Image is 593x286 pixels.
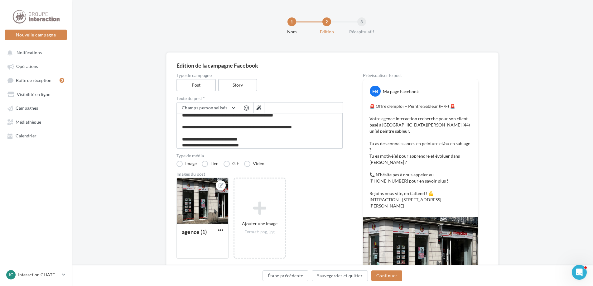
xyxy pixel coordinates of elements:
button: Continuer [371,270,402,281]
div: Edition [307,29,347,35]
div: Récapitulatif [342,29,382,35]
iframe: Intercom live chat [572,265,587,280]
p: Interaction CHATEAUBRIANT [18,272,60,278]
button: Nouvelle campagne [5,30,67,40]
p: 🚨 Offre d'emploi – Peintre Sableur (H/F) 🚨 Votre agence Interaction recherche pour son client bas... [369,103,472,209]
a: Visibilité en ligne [4,88,68,100]
span: Visibilité en ligne [17,92,50,97]
label: Image [176,161,197,167]
a: Médiathèque [4,116,68,127]
a: Boîte de réception3 [4,74,68,86]
label: Lien [202,161,219,167]
span: Campagnes [16,106,38,111]
label: Story [218,79,258,91]
span: Boîte de réception [16,78,51,83]
div: 3 [60,78,64,83]
button: Sauvegarder et quitter [312,270,368,281]
label: Texte du post * [176,96,343,101]
span: Opérations [16,64,38,69]
div: 1 [287,17,296,26]
a: IC Interaction CHATEAUBRIANT [5,269,67,281]
a: Opérations [4,60,68,72]
label: Type de média [176,154,343,158]
div: agence (1) [182,228,207,235]
label: Type de campagne [176,73,343,78]
span: Médiathèque [16,119,41,125]
span: IC [9,272,13,278]
button: Étape précédente [263,270,309,281]
div: Images du post [176,172,343,176]
div: Édition de la campagne Facebook [176,63,488,68]
span: Champs personnalisés [182,105,227,110]
div: FB [370,86,381,97]
label: GIF [224,161,239,167]
div: Prévisualiser le post [363,73,478,78]
label: Post [176,79,216,91]
a: Calendrier [4,130,68,141]
span: Notifications [17,50,42,55]
button: Notifications [4,47,65,58]
div: 2 [322,17,331,26]
div: Nom [272,29,312,35]
div: Ma page Facebook [383,88,419,95]
label: Vidéo [244,161,264,167]
a: Campagnes [4,102,68,113]
span: Calendrier [16,133,36,139]
div: 3 [357,17,366,26]
button: Champs personnalisés [177,102,239,113]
